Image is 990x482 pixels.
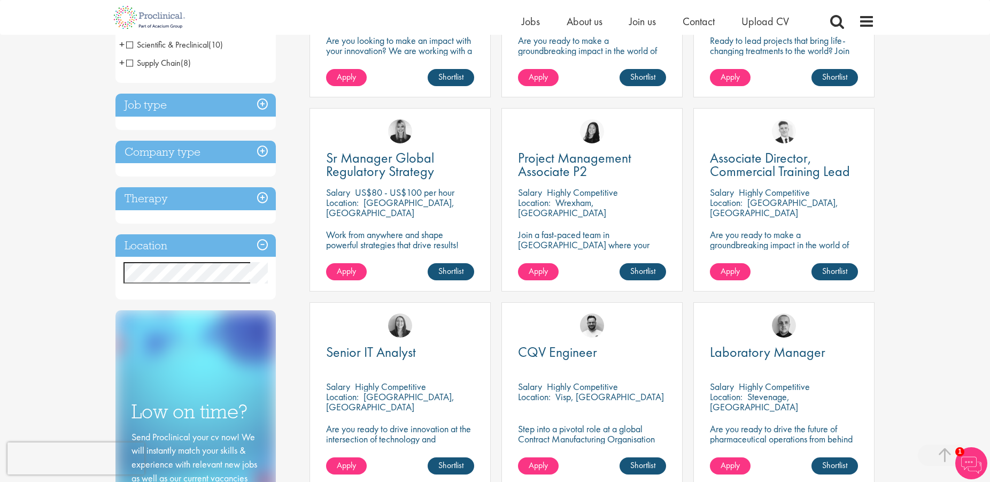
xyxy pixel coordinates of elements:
[518,186,542,198] span: Salary
[326,69,367,86] a: Apply
[355,380,426,393] p: Highly Competitive
[126,57,181,68] span: Supply Chain
[326,343,416,361] span: Senior IT Analyst
[115,94,276,117] h3: Job type
[126,39,223,50] span: Scientific & Preclinical
[388,313,412,338] img: Mia Kellerman
[710,343,825,361] span: Laboratory Manager
[518,35,666,86] p: Are you ready to make a groundbreaking impact in the world of biotechnology? Join a growing compa...
[620,457,666,475] a: Shortlist
[355,186,454,198] p: US$80 - US$100 per hour
[428,69,474,86] a: Shortlist
[741,14,789,28] a: Upload CV
[710,186,734,198] span: Salary
[811,69,858,86] a: Shortlist
[126,57,191,68] span: Supply Chain
[710,424,858,475] p: Are you ready to drive the future of pharmaceutical operations from behind the scenes? Looking to...
[710,346,858,359] a: Laboratory Manager
[710,69,751,86] a: Apply
[529,71,548,82] span: Apply
[721,460,740,471] span: Apply
[337,460,356,471] span: Apply
[388,119,412,143] img: Janelle Jones
[326,149,434,180] span: Sr Manager Global Regulatory Strategy
[580,119,604,143] img: Numhom Sudsok
[555,391,664,403] p: Visp, [GEOGRAPHIC_DATA]
[518,149,631,180] span: Project Management Associate P2
[7,442,144,475] iframe: reCAPTCHA
[721,265,740,277] span: Apply
[529,265,548,277] span: Apply
[547,380,618,393] p: Highly Competitive
[620,263,666,280] a: Shortlist
[580,313,604,338] img: Emile De Beer
[518,391,551,403] span: Location:
[955,447,987,479] img: Chatbot
[326,380,350,393] span: Salary
[547,186,618,198] p: Highly Competitive
[326,229,474,280] p: Work from anywhere and shape powerful strategies that drive results! Enjoy the freedom of remote ...
[326,186,350,198] span: Salary
[710,391,798,413] p: Stevenage, [GEOGRAPHIC_DATA]
[326,346,474,359] a: Senior IT Analyst
[115,234,276,257] h3: Location
[739,186,810,198] p: Highly Competitive
[326,424,474,475] p: Are you ready to drive innovation at the intersection of technology and healthcare, transforming ...
[326,196,454,219] p: [GEOGRAPHIC_DATA], [GEOGRAPHIC_DATA]
[518,343,597,361] span: CQV Engineer
[772,119,796,143] a: Nicolas Daniel
[326,391,454,413] p: [GEOGRAPHIC_DATA], [GEOGRAPHIC_DATA]
[428,263,474,280] a: Shortlist
[955,447,964,456] span: 1
[115,187,276,210] h3: Therapy
[518,151,666,178] a: Project Management Associate P2
[710,229,858,280] p: Are you ready to make a groundbreaking impact in the world of biotechnology? Join a growing compa...
[518,424,666,464] p: Step into a pivotal role at a global Contract Manufacturing Organisation and help shape the futur...
[132,401,260,422] h3: Low on time?
[710,149,850,180] span: Associate Director, Commercial Training Lead
[126,39,208,50] span: Scientific & Preclinical
[208,39,223,50] span: (10)
[710,196,838,219] p: [GEOGRAPHIC_DATA], [GEOGRAPHIC_DATA]
[811,263,858,280] a: Shortlist
[629,14,656,28] a: Join us
[620,69,666,86] a: Shortlist
[326,151,474,178] a: Sr Manager Global Regulatory Strategy
[326,35,474,86] p: Are you looking to make an impact with your innovation? We are working with a well-established ph...
[337,71,356,82] span: Apply
[326,263,367,280] a: Apply
[710,196,742,209] span: Location:
[518,196,606,219] p: Wrexham, [GEOGRAPHIC_DATA]
[739,380,810,393] p: Highly Competitive
[710,391,742,403] span: Location:
[119,36,125,52] span: +
[529,460,548,471] span: Apply
[772,313,796,338] a: Harry Budge
[522,14,540,28] a: Jobs
[567,14,602,28] a: About us
[337,265,356,277] span: Apply
[115,141,276,164] h3: Company type
[683,14,715,28] a: Contact
[710,151,858,178] a: Associate Director, Commercial Training Lead
[326,457,367,475] a: Apply
[518,263,559,280] a: Apply
[326,196,359,209] span: Location:
[119,55,125,71] span: +
[710,35,858,86] p: Ready to lead projects that bring life-changing treatments to the world? Join our client at the f...
[518,346,666,359] a: CQV Engineer
[518,380,542,393] span: Salary
[518,196,551,209] span: Location:
[518,229,666,280] p: Join a fast-paced team in [GEOGRAPHIC_DATA] where your project skills and scientific savvy drive ...
[326,391,359,403] span: Location:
